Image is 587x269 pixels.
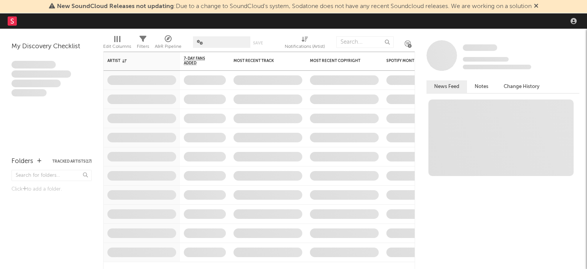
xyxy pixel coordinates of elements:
div: Artist [107,59,165,63]
span: Lorem ipsum dolor [11,61,56,68]
div: Spotify Monthly Listeners [386,59,444,63]
span: Aliquam viverra [11,89,47,97]
div: Edit Columns [103,42,131,51]
button: Save [253,41,263,45]
span: New SoundCloud Releases not updating [57,3,174,10]
button: Tracked Artists(17) [52,160,92,163]
div: My Discovery Checklist [11,42,92,51]
div: Filters [137,33,149,55]
span: Integer aliquet in purus et [11,70,71,78]
div: A&R Pipeline [155,42,182,51]
span: Some Artist [463,44,497,51]
div: A&R Pipeline [155,33,182,55]
button: Change History [496,80,547,93]
span: 7-Day Fans Added [184,56,214,65]
div: Notifications (Artist) [285,33,325,55]
div: Most Recent Track [234,59,291,63]
input: Search for folders... [11,170,92,181]
a: Some Artist [463,44,497,52]
span: Tracking Since: [DATE] [463,57,509,62]
div: Folders [11,157,33,166]
span: : Due to a change to SoundCloud's system, Sodatone does not have any recent Soundcloud releases. ... [57,3,532,10]
input: Search... [336,36,394,48]
span: 0 fans last week [463,65,531,69]
div: Edit Columns [103,33,131,55]
div: Most Recent Copyright [310,59,367,63]
div: Filters [137,42,149,51]
button: Notes [467,80,496,93]
div: Notifications (Artist) [285,42,325,51]
div: Click to add a folder. [11,185,92,194]
span: Dismiss [534,3,538,10]
button: News Feed [426,80,467,93]
span: Praesent ac interdum [11,80,61,87]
